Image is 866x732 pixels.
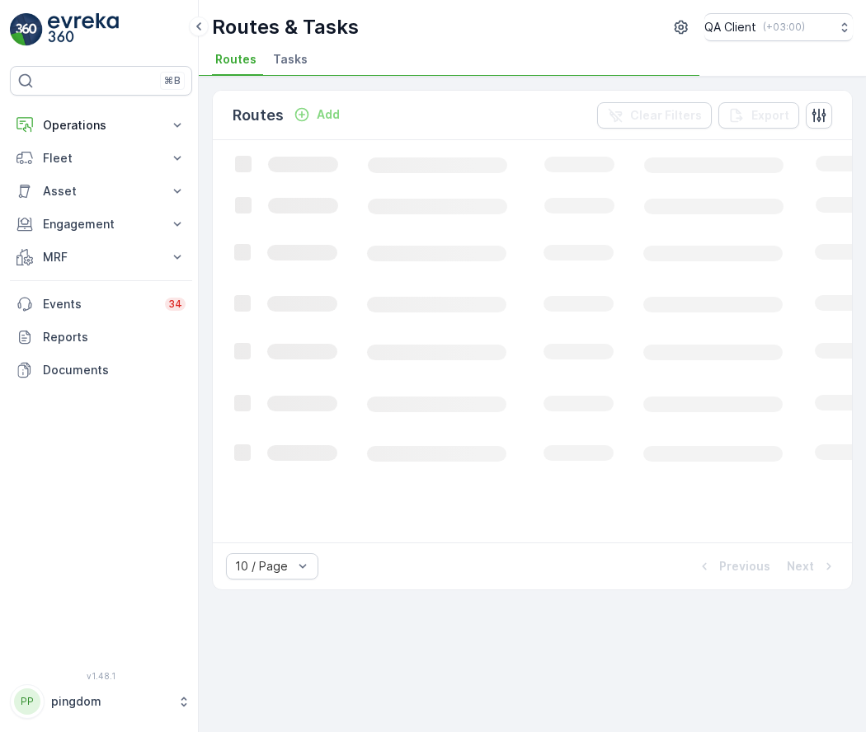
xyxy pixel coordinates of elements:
[212,14,359,40] p: Routes & Tasks
[43,117,159,134] p: Operations
[10,175,192,208] button: Asset
[273,51,308,68] span: Tasks
[704,13,853,41] button: QA Client(+03:00)
[630,107,702,124] p: Clear Filters
[164,74,181,87] p: ⌘B
[10,241,192,274] button: MRF
[10,671,192,681] span: v 1.48.1
[10,109,192,142] button: Operations
[48,13,119,46] img: logo_light-DOdMpM7g.png
[43,362,186,378] p: Documents
[10,684,192,719] button: PPpingdom
[43,183,159,199] p: Asset
[10,288,192,321] a: Events34
[43,329,186,345] p: Reports
[751,107,789,124] p: Export
[168,298,182,311] p: 34
[43,216,159,232] p: Engagement
[10,142,192,175] button: Fleet
[704,19,756,35] p: QA Client
[597,102,712,129] button: Clear Filters
[14,688,40,715] div: PP
[10,13,43,46] img: logo
[694,556,772,576] button: Previous
[718,102,799,129] button: Export
[317,106,340,123] p: Add
[51,693,169,710] p: pingdom
[763,21,805,34] p: ( +03:00 )
[233,104,284,127] p: Routes
[719,558,770,575] p: Previous
[10,208,192,241] button: Engagement
[10,321,192,354] a: Reports
[287,105,346,124] button: Add
[787,558,814,575] p: Next
[43,150,159,167] p: Fleet
[10,354,192,387] a: Documents
[215,51,257,68] span: Routes
[785,556,839,576] button: Next
[43,249,159,265] p: MRF
[43,296,155,312] p: Events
